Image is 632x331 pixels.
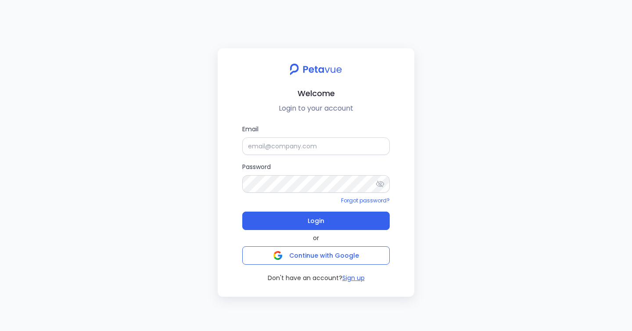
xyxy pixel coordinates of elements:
[242,137,390,155] input: Email
[242,175,390,193] input: Password
[242,124,390,155] label: Email
[289,251,359,260] span: Continue with Google
[225,103,407,114] p: Login to your account
[242,162,390,193] label: Password
[268,273,342,283] span: Don't have an account?
[284,59,348,80] img: petavue logo
[341,197,390,204] a: Forgot password?
[242,246,390,265] button: Continue with Google
[242,212,390,230] button: Login
[313,234,319,243] span: or
[225,87,407,100] h2: Welcome
[342,273,365,283] button: Sign up
[308,215,324,227] span: Login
